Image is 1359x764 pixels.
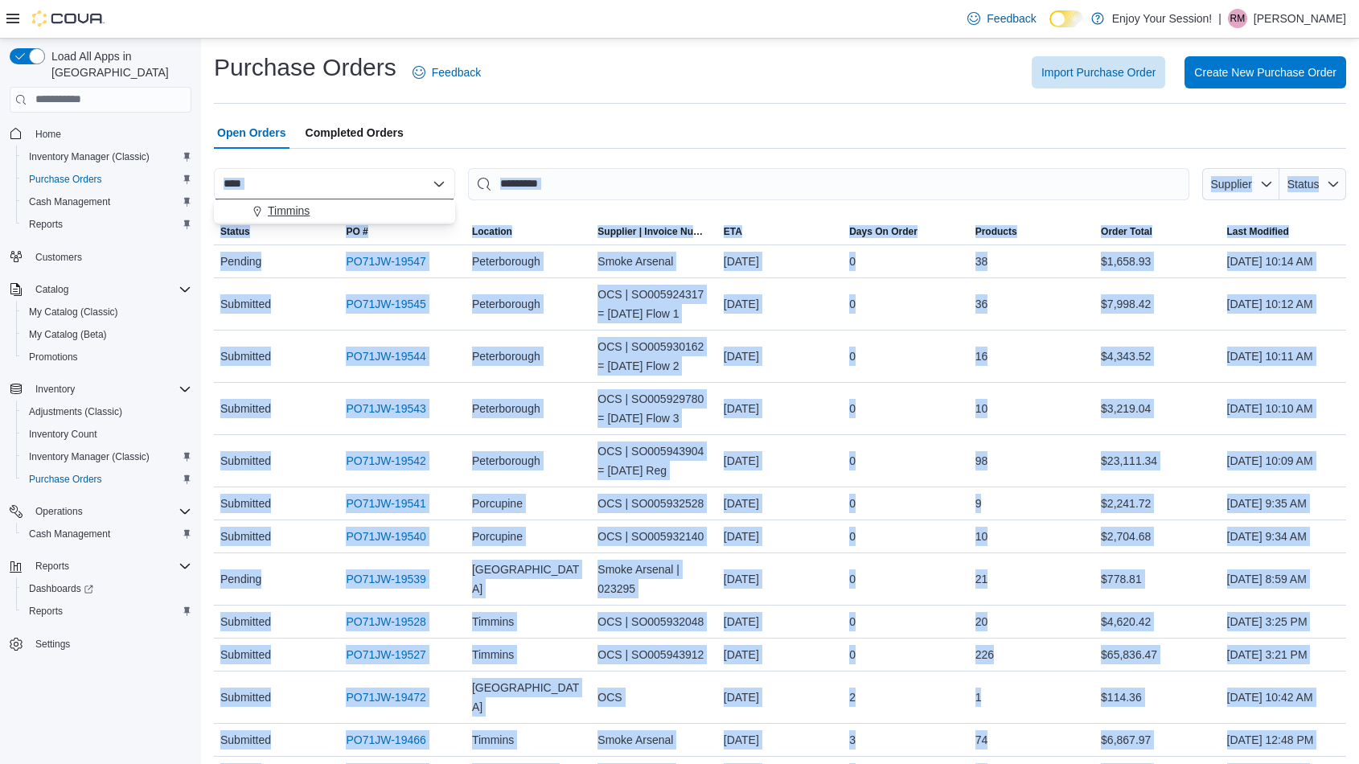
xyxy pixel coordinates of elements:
[23,470,109,489] a: Purchase Orders
[29,605,63,618] span: Reports
[849,225,918,238] span: Days On Order
[975,612,988,631] span: 20
[849,347,856,366] span: 0
[16,400,198,423] button: Adjustments (Classic)
[16,168,198,191] button: Purchase Orders
[3,278,198,301] button: Catalog
[987,10,1036,27] span: Feedback
[1049,10,1083,27] input: Dark Mode
[717,520,843,552] div: [DATE]
[1230,9,1246,28] span: RM
[1227,225,1289,238] span: Last Modified
[849,527,856,546] span: 0
[1287,178,1320,191] span: Status
[214,51,396,84] h1: Purchase Orders
[472,730,514,750] span: Timmins
[16,523,198,545] button: Cash Management
[849,612,856,631] span: 0
[1221,245,1347,277] div: [DATE] 10:14 AM
[591,681,716,713] div: OCS
[1094,340,1220,372] div: $4,343.52
[849,688,856,707] span: 2
[29,247,191,267] span: Customers
[220,612,271,631] span: Submitted
[975,569,988,589] span: 21
[472,294,540,314] span: Peterborough
[23,447,191,466] span: Inventory Manager (Classic)
[306,117,404,149] span: Completed Orders
[23,325,191,344] span: My Catalog (Beta)
[717,724,843,756] div: [DATE]
[1228,9,1247,28] div: Randee Monahan
[23,470,191,489] span: Purchase Orders
[23,447,156,466] a: Inventory Manager (Classic)
[220,399,271,418] span: Submitted
[23,192,117,212] a: Cash Management
[3,632,198,655] button: Settings
[591,520,716,552] div: OCS | SO005932140
[472,451,540,470] span: Peterborough
[29,380,191,399] span: Inventory
[1094,392,1220,425] div: $3,219.04
[23,215,69,234] a: Reports
[1221,219,1347,244] button: Last Modified
[1221,487,1347,520] div: [DATE] 9:35 AM
[591,639,716,671] div: OCS | SO005943912
[843,219,968,244] button: Days On Order
[1202,168,1279,200] button: Supplier
[1094,724,1220,756] div: $6,867.97
[717,219,843,244] button: ETA
[346,730,425,750] a: PO71JW-19466
[23,602,191,621] span: Reports
[3,555,198,577] button: Reports
[346,252,425,271] a: PO71JW-19547
[346,225,367,238] span: PO #
[29,248,88,267] a: Customers
[16,577,198,600] a: Dashboards
[591,435,716,487] div: OCS | SO005943904 = [DATE] Reg
[23,325,113,344] a: My Catalog (Beta)
[29,125,68,144] a: Home
[220,569,261,589] span: Pending
[214,219,339,244] button: Status
[23,170,109,189] a: Purchase Orders
[849,730,856,750] span: 3
[1194,64,1336,80] span: Create New Purchase Order
[23,215,191,234] span: Reports
[849,494,856,513] span: 0
[29,280,75,299] button: Catalog
[29,124,191,144] span: Home
[432,64,481,80] span: Feedback
[346,494,425,513] a: PO71JW-19541
[220,451,271,470] span: Submitted
[849,252,856,271] span: 0
[1221,681,1347,713] div: [DATE] 10:42 AM
[1221,520,1347,552] div: [DATE] 9:34 AM
[717,340,843,372] div: [DATE]
[220,688,271,707] span: Submitted
[35,505,83,518] span: Operations
[29,557,76,576] button: Reports
[1218,9,1221,28] p: |
[29,582,93,595] span: Dashboards
[220,294,271,314] span: Submitted
[23,425,104,444] a: Inventory Count
[1221,288,1347,320] div: [DATE] 10:12 AM
[23,425,191,444] span: Inventory Count
[975,294,988,314] span: 36
[472,399,540,418] span: Peterborough
[346,347,425,366] a: PO71JW-19544
[1094,563,1220,595] div: $778.81
[1221,445,1347,477] div: [DATE] 10:09 AM
[591,553,716,605] div: Smoke Arsenal | 023295
[346,569,425,589] a: PO71JW-19539
[1094,639,1220,671] div: $65,836.47
[1094,288,1220,320] div: $7,998.42
[1101,225,1152,238] span: Order Total
[717,245,843,277] div: [DATE]
[16,600,198,622] button: Reports
[29,428,97,441] span: Inventory Count
[29,328,107,341] span: My Catalog (Beta)
[23,302,191,322] span: My Catalog (Classic)
[472,252,540,271] span: Peterborough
